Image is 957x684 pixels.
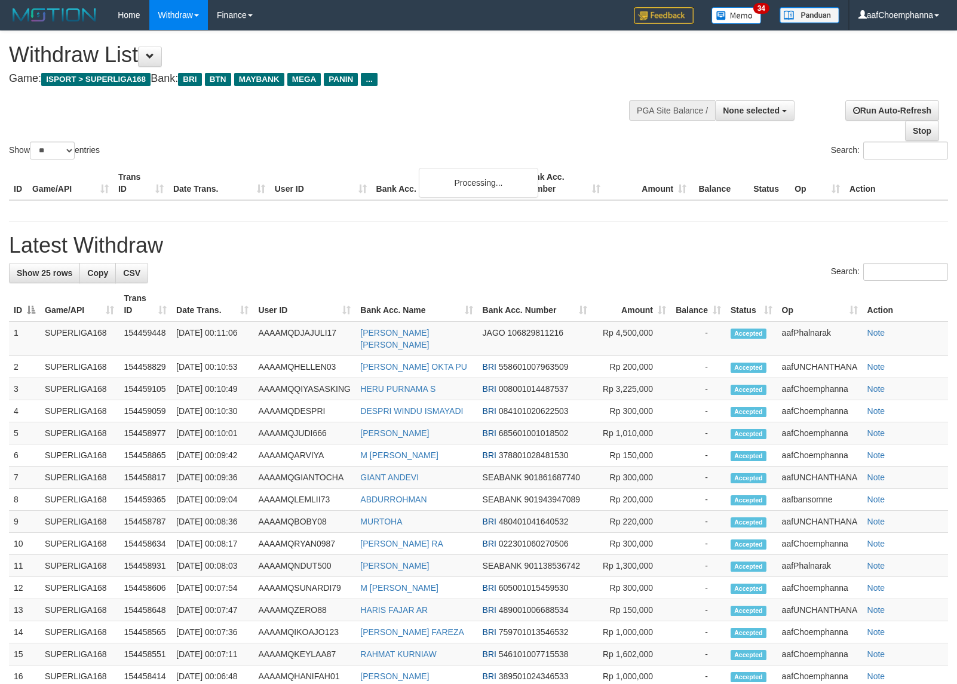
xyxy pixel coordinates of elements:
td: - [671,533,726,555]
td: 154458817 [119,467,171,489]
select: Showentries [30,142,75,160]
a: Note [867,517,885,526]
td: SUPERLIGA168 [40,533,119,555]
span: Copy 489001006688534 to clipboard [499,605,569,615]
td: SUPERLIGA168 [40,378,119,400]
td: - [671,643,726,665]
td: 154458648 [119,599,171,621]
span: Accepted [731,584,766,594]
td: aafChoemphanna [777,422,863,444]
td: - [671,422,726,444]
span: Accepted [731,407,766,417]
td: SUPERLIGA168 [40,599,119,621]
td: aafUNCHANTHANA [777,467,863,489]
img: panduan.png [780,7,839,23]
a: M [PERSON_NAME] [360,450,438,460]
td: - [671,511,726,533]
th: Status: activate to sort column ascending [726,287,777,321]
td: [DATE] 00:10:30 [171,400,253,422]
td: SUPERLIGA168 [40,400,119,422]
th: Game/API: activate to sort column ascending [40,287,119,321]
th: Trans ID [114,166,168,200]
span: SEABANK [483,561,522,570]
span: None selected [723,106,780,115]
td: SUPERLIGA168 [40,555,119,577]
td: 154458931 [119,555,171,577]
div: PGA Site Balance / [629,100,715,121]
th: Amount [605,166,691,200]
span: CSV [123,268,140,278]
span: Accepted [731,473,766,483]
label: Search: [831,142,948,160]
a: [PERSON_NAME] OKTA PU [360,362,467,372]
span: Copy 605001015459530 to clipboard [499,583,569,593]
td: - [671,621,726,643]
td: SUPERLIGA168 [40,467,119,489]
td: [DATE] 00:08:17 [171,533,253,555]
td: - [671,489,726,511]
td: 154459365 [119,489,171,511]
a: Note [867,583,885,593]
th: Bank Acc. Number: activate to sort column ascending [478,287,593,321]
span: SEABANK [483,473,522,482]
td: aafChoemphanna [777,378,863,400]
a: Note [867,539,885,548]
label: Search: [831,263,948,281]
th: Bank Acc. Name [372,166,520,200]
td: [DATE] 00:07:47 [171,599,253,621]
td: aafbansomne [777,489,863,511]
span: Accepted [731,517,766,527]
span: Copy 759701013546532 to clipboard [499,627,569,637]
span: Copy 106829811216 to clipboard [508,328,563,338]
td: 154459105 [119,378,171,400]
input: Search: [863,142,948,160]
td: SUPERLIGA168 [40,643,119,665]
h4: Game: Bank: [9,73,626,85]
td: 154458977 [119,422,171,444]
a: Note [867,473,885,482]
td: AAAAMQZERO88 [253,599,355,621]
td: 7 [9,467,40,489]
td: 9 [9,511,40,533]
td: 154458565 [119,621,171,643]
th: Balance: activate to sort column ascending [671,287,726,321]
td: 154458787 [119,511,171,533]
a: HERU PURNAMA S [360,384,435,394]
a: ABDURROHMAN [360,495,427,504]
a: [PERSON_NAME] FAREZA [360,627,464,637]
td: 3 [9,378,40,400]
td: - [671,321,726,356]
td: SUPERLIGA168 [40,356,119,378]
td: - [671,378,726,400]
img: Feedback.jpg [634,7,694,24]
input: Search: [863,263,948,281]
img: MOTION_logo.png [9,6,100,24]
th: ID [9,166,27,200]
td: Rp 4,500,000 [592,321,671,356]
th: Op [790,166,845,200]
td: AAAAMQBOBY08 [253,511,355,533]
td: AAAAMQKEYLAA87 [253,643,355,665]
span: SEABANK [483,495,522,504]
a: Note [867,671,885,681]
td: [DATE] 00:09:42 [171,444,253,467]
td: 8 [9,489,40,511]
a: Note [867,561,885,570]
span: PANIN [324,73,358,86]
a: Note [867,649,885,659]
td: Rp 300,000 [592,533,671,555]
a: Note [867,627,885,637]
td: Rp 1,000,000 [592,621,671,643]
td: AAAAMQDESPRI [253,400,355,422]
td: [DATE] 00:10:49 [171,378,253,400]
td: aafPhalnarak [777,321,863,356]
th: Trans ID: activate to sort column ascending [119,287,171,321]
td: 6 [9,444,40,467]
th: User ID [270,166,372,200]
td: aafUNCHANTHANA [777,356,863,378]
td: AAAAMQHELLEN03 [253,356,355,378]
td: [DATE] 00:08:36 [171,511,253,533]
td: Rp 150,000 [592,444,671,467]
td: Rp 300,000 [592,400,671,422]
span: BRI [483,649,496,659]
